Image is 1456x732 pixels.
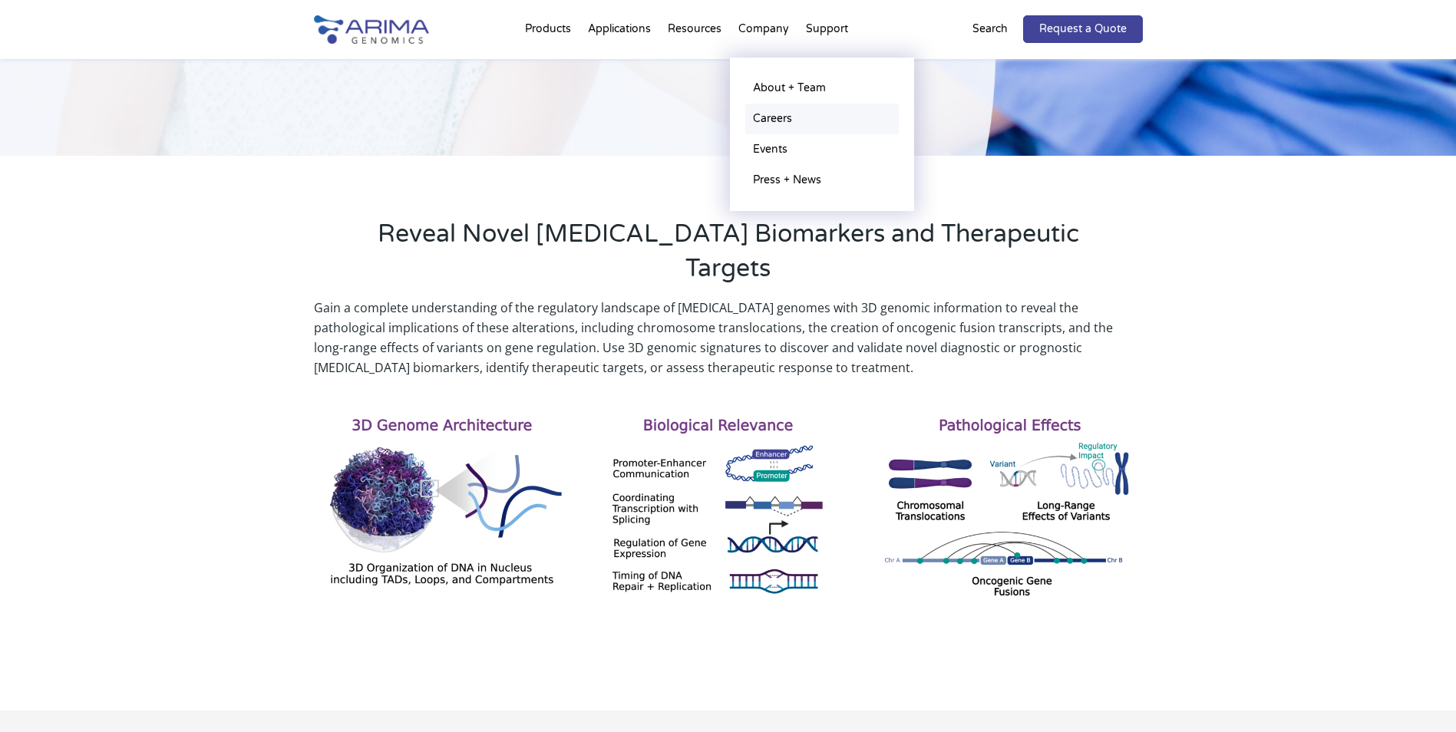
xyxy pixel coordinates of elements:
[745,104,899,134] a: Careers
[375,217,1081,298] h2: Reveal Novel [MEDICAL_DATA] Biomarkers and Therapeutic Targets
[745,73,899,104] a: About + Team
[745,134,899,165] a: Events
[972,19,1008,39] p: Search
[314,298,1143,378] p: Gain a complete understanding of the regulatory landscape of [MEDICAL_DATA] genomes with 3D genom...
[314,15,429,44] img: Arima-Genomics-logo
[745,165,899,196] a: Press + News
[1023,15,1143,43] a: Request a Quote
[314,401,1143,603] img: 3D Cancer Genomics (1)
